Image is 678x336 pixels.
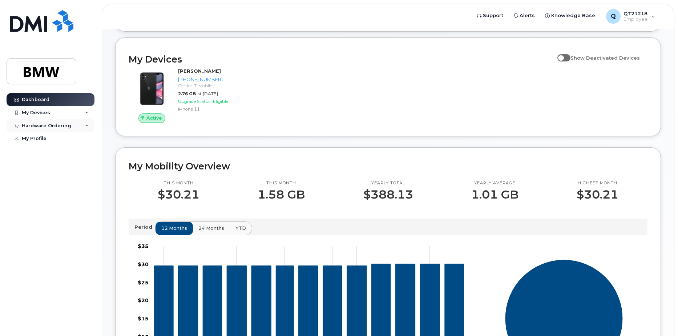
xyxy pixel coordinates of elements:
div: iPhone 11 [178,106,249,112]
tspan: $30 [138,261,149,267]
a: Support [472,8,508,23]
span: 2.76 GB [178,91,196,96]
span: Active [146,115,162,121]
p: 1.58 GB [258,188,305,201]
p: $388.13 [363,188,413,201]
span: Upgrade Status: [178,99,211,104]
a: Alerts [508,8,540,23]
span: Q [611,12,616,21]
span: Support [483,12,503,19]
p: This month [258,180,305,186]
span: Knowledge Base [551,12,595,19]
p: Yearly average [471,180,518,186]
h2: My Mobility Overview [129,161,647,172]
span: YTD [235,225,246,232]
div: QT21218 [601,9,661,24]
span: 24 months [198,225,224,232]
span: Show Deactivated Devices [570,55,640,61]
iframe: Messenger Launcher [646,304,673,331]
p: Highest month [577,180,618,186]
div: Carrier: T-Mobile [178,83,249,89]
span: Alerts [520,12,535,19]
p: Period [134,224,155,231]
span: at [DATE] [197,91,218,96]
input: Show Deactivated Devices [557,51,563,57]
strong: [PERSON_NAME] [178,68,221,74]
div: [PHONE_NUMBER] [178,76,249,83]
p: $30.21 [577,188,618,201]
tspan: $35 [138,243,149,249]
span: Eligible [213,99,228,104]
span: QT21218 [623,11,648,16]
p: $30.21 [158,188,199,201]
span: Employee [623,16,648,22]
p: 1.01 GB [471,188,518,201]
p: Yearly total [363,180,413,186]
h2: My Devices [129,54,554,65]
tspan: $15 [138,315,149,322]
p: This month [158,180,199,186]
tspan: $25 [138,279,149,285]
a: Knowledge Base [540,8,600,23]
img: iPhone_11.jpg [134,71,169,106]
a: Active[PERSON_NAME][PHONE_NUMBER]Carrier: T-Mobile2.76 GBat [DATE]Upgrade Status:EligibleiPhone 11 [129,68,252,123]
tspan: $20 [138,297,149,304]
